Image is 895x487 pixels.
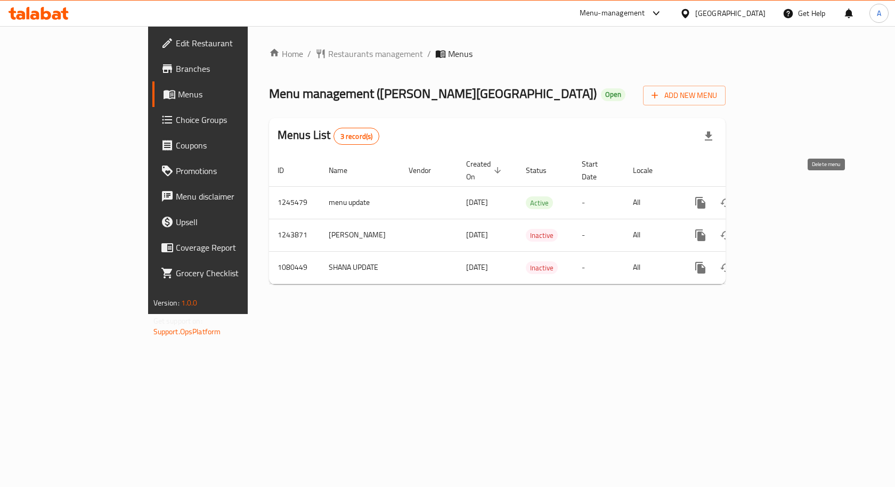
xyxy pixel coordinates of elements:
[333,128,380,145] div: Total records count
[181,296,198,310] span: 1.0.0
[176,216,289,228] span: Upsell
[573,251,624,284] td: -
[152,209,298,235] a: Upsell
[176,267,289,279] span: Grocery Checklist
[679,154,799,187] th: Actions
[153,314,202,328] span: Get support on:
[624,219,679,251] td: All
[582,158,612,183] span: Start Date
[152,235,298,260] a: Coverage Report
[688,190,713,216] button: more
[269,81,597,105] span: Menu management ( [PERSON_NAME][GEOGRAPHIC_DATA] )
[269,47,726,60] nav: breadcrumb
[713,222,739,248] button: Change Status
[178,88,289,101] span: Menus
[152,30,298,56] a: Edit Restaurant
[152,260,298,286] a: Grocery Checklist
[713,190,739,216] button: Change Status
[329,164,361,177] span: Name
[176,164,289,177] span: Promotions
[152,133,298,158] a: Coupons
[307,47,311,60] li: /
[427,47,431,60] li: /
[573,186,624,219] td: -
[526,229,558,242] div: Inactive
[601,88,625,101] div: Open
[466,195,488,209] span: [DATE]
[328,47,423,60] span: Restaurants management
[633,164,666,177] span: Locale
[688,255,713,280] button: more
[624,251,679,284] td: All
[466,228,488,242] span: [DATE]
[713,255,739,280] button: Change Status
[526,197,553,209] span: Active
[652,89,717,102] span: Add New Menu
[643,86,726,105] button: Add New Menu
[269,154,799,284] table: enhanced table
[448,47,473,60] span: Menus
[320,186,400,219] td: menu update
[409,164,445,177] span: Vendor
[695,7,766,19] div: [GEOGRAPHIC_DATA]
[176,190,289,203] span: Menu disclaimer
[176,62,289,75] span: Branches
[278,164,298,177] span: ID
[466,158,505,183] span: Created On
[153,325,221,339] a: Support.OpsPlatform
[176,113,289,126] span: Choice Groups
[152,158,298,184] a: Promotions
[580,7,645,20] div: Menu-management
[315,47,423,60] a: Restaurants management
[573,219,624,251] td: -
[696,123,721,149] div: Export file
[466,260,488,274] span: [DATE]
[320,251,400,284] td: SHANA UPDATE
[152,81,298,107] a: Menus
[176,139,289,152] span: Coupons
[877,7,881,19] span: A
[601,90,625,99] span: Open
[152,56,298,81] a: Branches
[278,127,379,145] h2: Menus List
[320,219,400,251] td: [PERSON_NAME]
[526,229,558,242] span: Inactive
[526,262,558,274] span: Inactive
[624,186,679,219] td: All
[688,222,713,248] button: more
[526,164,560,177] span: Status
[153,296,180,310] span: Version:
[176,241,289,254] span: Coverage Report
[152,107,298,133] a: Choice Groups
[334,131,379,142] span: 3 record(s)
[152,184,298,209] a: Menu disclaimer
[176,37,289,49] span: Edit Restaurant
